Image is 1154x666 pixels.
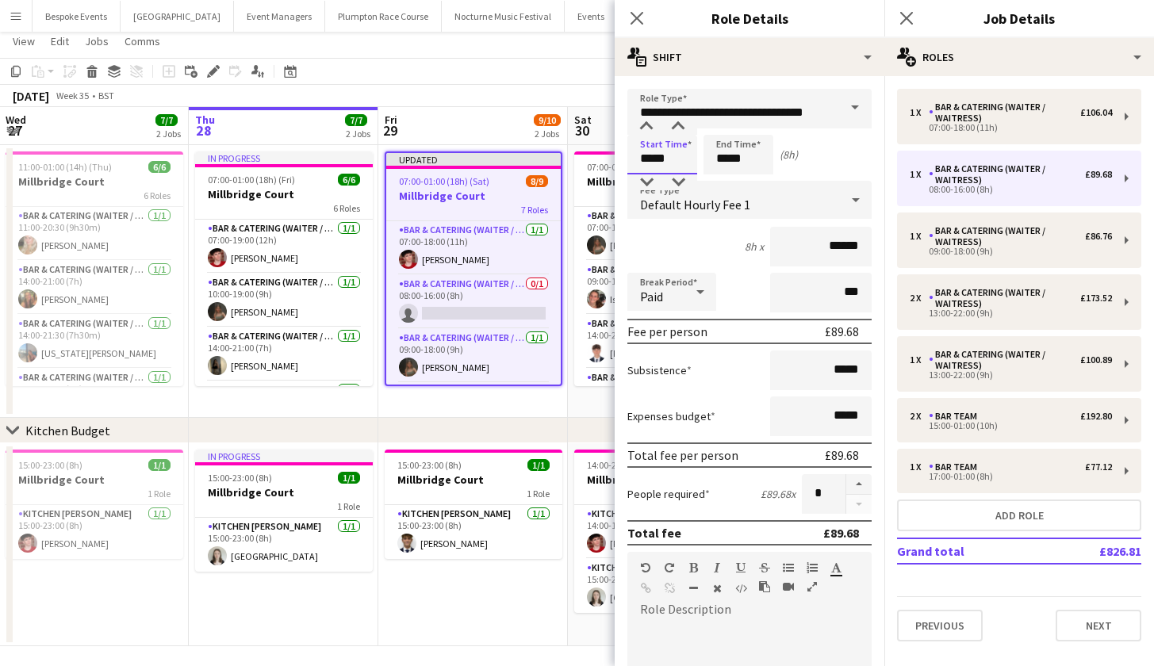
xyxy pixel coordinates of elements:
[527,488,550,499] span: 1 Role
[1080,293,1112,304] div: £173.52
[234,1,325,32] button: Event Managers
[6,151,183,386] app-job-card: 11:00-01:00 (14h) (Thu)6/6Millbridge Court6 RolesBar & Catering (Waiter / waitress)1/111:00-20:30...
[640,289,663,304] span: Paid
[929,101,1080,124] div: Bar & Catering (Waiter / waitress)
[688,561,699,574] button: Bold
[640,561,651,574] button: Undo
[6,113,26,127] span: Wed
[148,459,171,471] span: 1/1
[195,327,373,381] app-card-role: Bar & Catering (Waiter / waitress)1/114:00-21:00 (7h)[PERSON_NAME]
[98,90,114,101] div: BST
[399,175,489,187] span: 07:00-01:00 (18h) (Sat)
[13,34,35,48] span: View
[565,1,618,32] button: Events
[397,459,462,471] span: 15:00-23:00 (8h)
[148,161,171,173] span: 6/6
[33,1,121,32] button: Bespoke Events
[25,423,110,438] div: Kitchen Budget
[929,461,983,473] div: Bar Team
[18,161,112,173] span: 11:00-01:00 (14h) (Thu)
[1080,411,1112,422] div: £192.80
[6,505,183,559] app-card-role: Kitchen [PERSON_NAME]1/115:00-23:00 (8h)[PERSON_NAME]
[759,580,770,593] button: Paste as plain text
[572,121,592,140] span: 30
[627,323,707,339] div: Fee per person
[929,349,1080,371] div: Bar & Catering (Waiter / waitress)
[910,169,929,180] div: 1 x
[574,315,752,369] app-card-role: Bar & Catering (Waiter / waitress)1/114:00-21:30 (7h30m)[PERSON_NAME]
[574,369,752,423] app-card-role: Bar & Catering (Waiter / waitress)1/114:00-22:30 (8h30m)
[807,580,818,593] button: Fullscreen
[846,474,872,495] button: Increase
[910,231,929,242] div: 1 x
[929,163,1085,186] div: Bar & Catering (Waiter / waitress)
[208,174,295,186] span: 07:00-01:00 (18h) (Fri)
[884,38,1154,76] div: Roles
[574,505,752,559] app-card-role: Kitchen Hand1/114:00-19:30 (5h30m)[PERSON_NAME]
[386,153,561,166] div: Updated
[1080,107,1112,118] div: £106.04
[6,450,183,559] app-job-card: 15:00-23:00 (8h)1/1Millbridge Court1 RoleKitchen [PERSON_NAME]1/115:00-23:00 (8h)[PERSON_NAME]
[118,31,167,52] a: Comms
[759,561,770,574] button: Strikethrough
[823,525,859,541] div: £89.68
[195,274,373,327] app-card-role: Bar & Catering (Waiter / waitress)1/110:00-19:00 (9h)[PERSON_NAME]
[664,561,675,574] button: Redo
[85,34,109,48] span: Jobs
[615,8,884,29] h3: Role Details
[574,261,752,315] app-card-role: Bar & Catering (Waiter / waitress)1/109:00-19:00 (10h)Isla Codling
[386,329,561,383] app-card-role: Bar & Catering (Waiter / waitress)1/109:00-18:00 (9h)[PERSON_NAME]
[711,582,723,595] button: Clear Formatting
[51,34,69,48] span: Edit
[830,561,842,574] button: Text Color
[929,287,1080,309] div: Bar & Catering (Waiter / waitress)
[6,315,183,369] app-card-role: Bar & Catering (Waiter / waitress)1/114:00-21:30 (7h30m)[US_STATE][PERSON_NAME]
[910,461,929,473] div: 1 x
[195,151,373,386] app-job-card: In progress07:00-01:00 (18h) (Fri)6/6Millbridge Court6 RolesBar & Catering (Waiter / waitress)1/1...
[195,450,373,572] app-job-card: In progress15:00-23:00 (8h)1/1Millbridge Court1 RoleKitchen [PERSON_NAME]1/115:00-23:00 (8h)[GEOG...
[897,499,1141,531] button: Add role
[929,225,1085,247] div: Bar & Catering (Waiter / waitress)
[386,383,561,460] app-card-role: Bar & Catering (Waiter / waitress)2/2
[195,485,373,499] h3: Millbridge Court
[195,151,373,164] div: In progress
[807,561,818,574] button: Ordered List
[910,247,1112,255] div: 09:00-18:00 (9h)
[587,161,680,173] span: 07:00-01:00 (18h) (Sun)
[910,371,1112,379] div: 13:00-22:00 (9h)
[897,538,1047,564] td: Grand total
[745,239,764,254] div: 8h x
[910,411,929,422] div: 2 x
[574,151,752,386] div: 07:00-01:00 (18h) (Sun)6/6Millbridge Court6 RolesBar & Catering (Waiter / waitress)1/107:00-19:00...
[386,189,561,203] h3: Millbridge Court
[385,473,562,487] h3: Millbridge Court
[825,447,859,463] div: £89.68
[627,409,715,423] label: Expenses budget
[1085,169,1112,180] div: £89.68
[761,487,796,501] div: £89.68 x
[897,610,983,641] button: Previous
[711,561,723,574] button: Italic
[627,525,681,541] div: Total fee
[338,472,360,484] span: 1/1
[44,31,75,52] a: Edit
[735,561,746,574] button: Underline
[6,261,183,315] app-card-role: Bar & Catering (Waiter / waitress)1/114:00-21:00 (7h)[PERSON_NAME]
[6,473,183,487] h3: Millbridge Court
[574,450,752,613] app-job-card: 14:00-23:00 (9h)2/2Millbridge Court2 RolesKitchen Hand1/114:00-19:30 (5h30m)[PERSON_NAME]Kitchen ...
[193,121,215,140] span: 28
[195,518,373,572] app-card-role: Kitchen [PERSON_NAME]1/115:00-23:00 (8h)[GEOGRAPHIC_DATA]
[385,450,562,559] app-job-card: 15:00-23:00 (8h)1/1Millbridge Court1 RoleKitchen [PERSON_NAME]1/115:00-23:00 (8h)[PERSON_NAME]
[52,90,92,101] span: Week 35
[6,174,183,189] h3: Millbridge Court
[208,472,272,484] span: 15:00-23:00 (8h)
[910,107,929,118] div: 1 x
[627,487,710,501] label: People required
[1085,231,1112,242] div: £86.76
[79,31,115,52] a: Jobs
[929,411,983,422] div: Bar Team
[148,488,171,499] span: 1 Role
[526,175,548,187] span: 8/9
[337,500,360,512] span: 1 Role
